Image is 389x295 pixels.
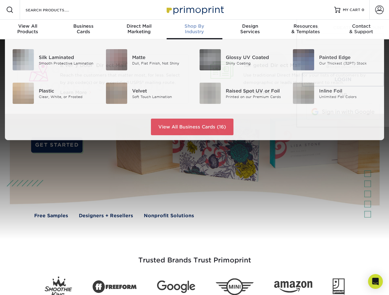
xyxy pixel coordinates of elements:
input: Email [302,33,384,45]
sup: ® [126,61,128,66]
img: Amazon [274,281,312,293]
a: Resources& Templates [278,20,333,39]
div: Industry [167,23,222,34]
div: Services [222,23,278,34]
a: Login [302,73,384,87]
iframe: Google Customer Reviews [2,276,52,293]
img: Primoprint [164,3,225,16]
h3: Trusted Brands Trust Primoprint [14,242,375,272]
input: SEARCH PRODUCTS..... [25,6,85,14]
span: Get Started [243,90,270,95]
span: SIGN IN [302,25,319,30]
span: 0 [362,8,364,12]
span: Shop By [167,23,222,29]
a: Targeted Direct Mail [243,62,367,69]
span: Learn More [60,90,87,95]
p: Reach the customers that matter most, for less. Select by zip code(s) or by a certified USPS® mai... [60,72,184,86]
span: Business [55,23,111,29]
img: Goodwill [333,278,345,295]
span: Direct Mail [111,23,167,29]
div: OR [302,92,384,99]
div: Cards [55,23,111,34]
a: Learn More [60,90,95,95]
a: Shop ByIndustry [167,20,222,39]
div: Open Intercom Messenger [368,274,383,289]
a: DesignServices [222,20,278,39]
p: Use traditional Direct Mail for your lists of customers by demographic or leads that you want to ... [243,72,367,86]
span: MY CART [343,7,360,13]
a: forgot password? [326,65,360,69]
span: CREATE AN ACCOUNT [333,25,384,30]
span: Resources [278,23,333,29]
a: Every Door Direct Mail® [60,62,184,69]
div: Marketing [111,23,167,34]
div: & Templates [278,23,333,34]
a: View All Business Cards (16) [151,119,233,135]
a: Direct MailMarketing [111,20,167,39]
span: Design [222,23,278,29]
a: BusinessCards [55,20,111,39]
a: Get Started [243,90,276,95]
img: Google [157,281,195,293]
span: Every Door Direct Mail [60,62,184,69]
